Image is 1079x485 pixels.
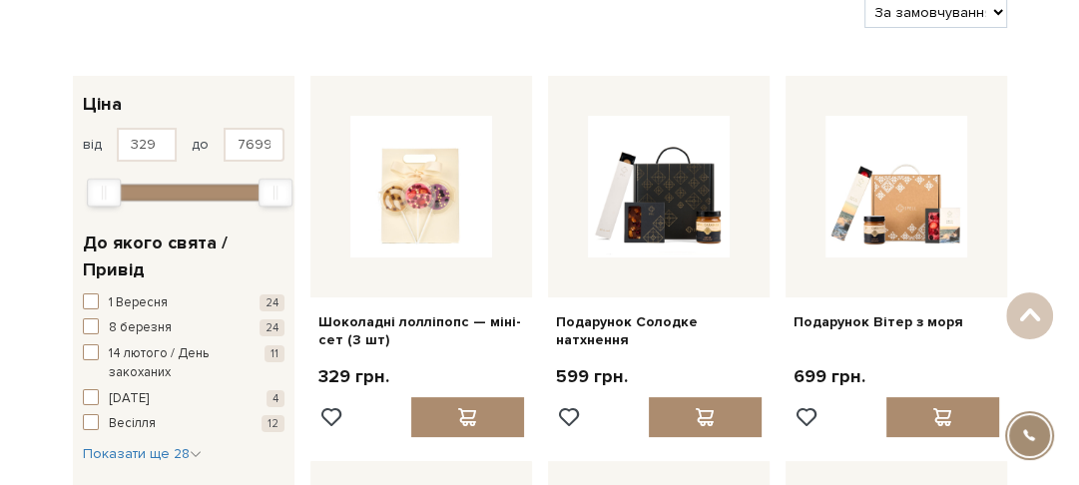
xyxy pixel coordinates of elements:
[83,91,122,118] span: Ціна
[556,313,762,349] a: Подарунок Солодке натхнення
[224,128,284,162] input: Ціна
[83,230,279,283] span: До якого свята / Привід
[192,136,209,154] span: до
[83,136,102,154] span: від
[262,415,284,432] span: 12
[83,445,202,462] span: Показати ще 28
[109,389,149,409] span: [DATE]
[265,345,284,362] span: 11
[83,414,284,434] button: Весілля 12
[260,319,284,336] span: 24
[109,293,168,313] span: 1 Вересня
[83,318,284,338] button: 8 березня 24
[109,344,230,383] span: 14 лютого / День закоханих
[318,313,524,349] a: Шоколадні лолліпопс — міні-сет (3 шт)
[109,414,156,434] span: Весілля
[556,365,628,388] p: 599 грн.
[83,344,284,383] button: 14 лютого / День закоханих 11
[260,294,284,311] span: 24
[318,365,389,388] p: 329 грн.
[87,179,121,207] div: Min
[267,390,284,407] span: 4
[83,293,284,313] button: 1 Вересня 24
[794,313,999,331] a: Подарунок Вітер з моря
[83,444,202,464] button: Показати ще 28
[117,128,178,162] input: Ціна
[83,389,284,409] button: [DATE] 4
[109,318,172,338] span: 8 березня
[794,365,865,388] p: 699 грн.
[259,179,292,207] div: Max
